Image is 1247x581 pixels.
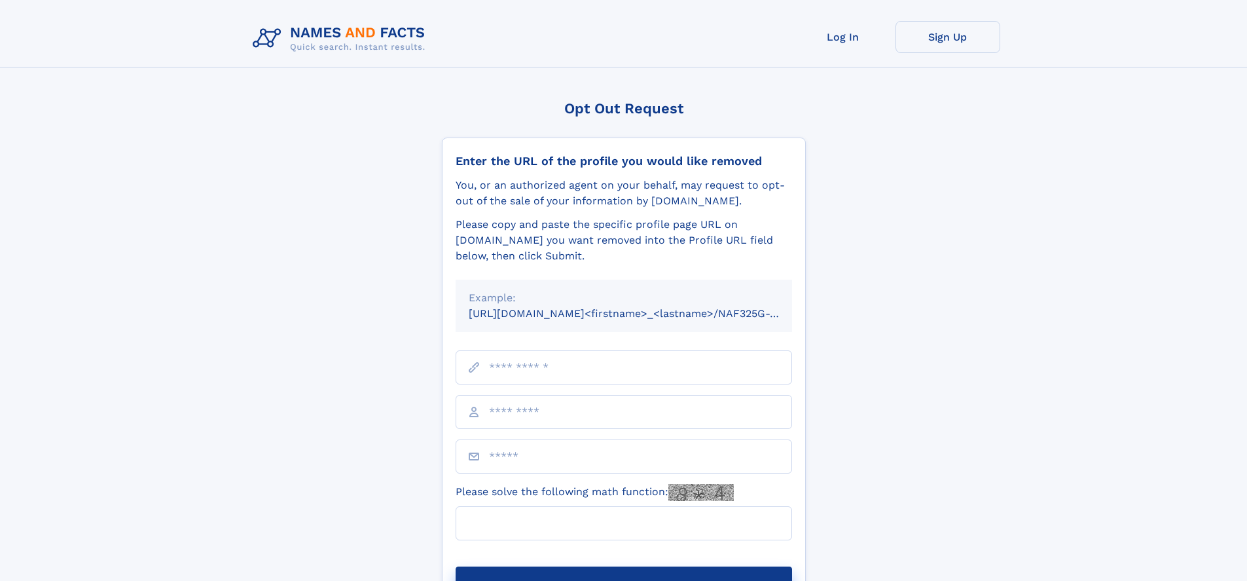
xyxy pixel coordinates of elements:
[247,21,436,56] img: Logo Names and Facts
[469,290,779,306] div: Example:
[895,21,1000,53] a: Sign Up
[469,307,817,320] small: [URL][DOMAIN_NAME]<firstname>_<lastname>/NAF325G-xxxxxxxx
[791,21,895,53] a: Log In
[456,178,792,209] div: You, or an authorized agent on your behalf, may request to opt-out of the sale of your informatio...
[456,154,792,168] div: Enter the URL of the profile you would like removed
[456,484,734,501] label: Please solve the following math function:
[442,100,806,117] div: Opt Out Request
[456,217,792,264] div: Please copy and paste the specific profile page URL on [DOMAIN_NAME] you want removed into the Pr...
